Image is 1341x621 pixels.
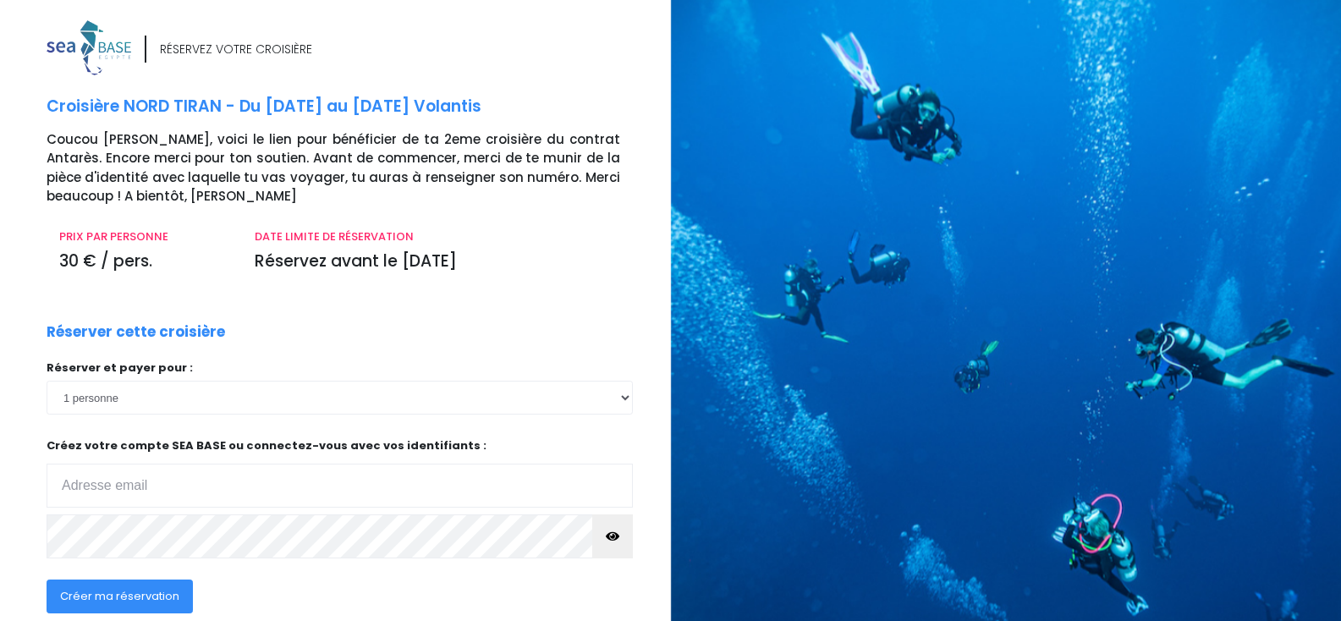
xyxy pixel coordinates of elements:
p: Coucou [PERSON_NAME], voici le lien pour bénéficier de ta 2eme croisière du contrat Antarès. Enco... [47,130,658,206]
input: Adresse email [47,464,633,508]
div: RÉSERVEZ VOTRE CROISIÈRE [160,41,312,58]
p: Réserver et payer pour : [47,360,633,376]
span: Créer ma réservation [60,588,179,604]
p: DATE LIMITE DE RÉSERVATION [255,228,620,245]
p: PRIX PAR PERSONNE [59,228,229,245]
p: Réservez avant le [DATE] [255,250,620,274]
p: Créez votre compte SEA BASE ou connectez-vous avec vos identifiants : [47,437,633,508]
p: 30 € / pers. [59,250,229,274]
button: Créer ma réservation [47,580,193,613]
img: logo_color1.png [47,20,131,75]
p: Réserver cette croisière [47,321,225,343]
p: Croisière NORD TIRAN - Du [DATE] au [DATE] Volantis [47,95,658,119]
